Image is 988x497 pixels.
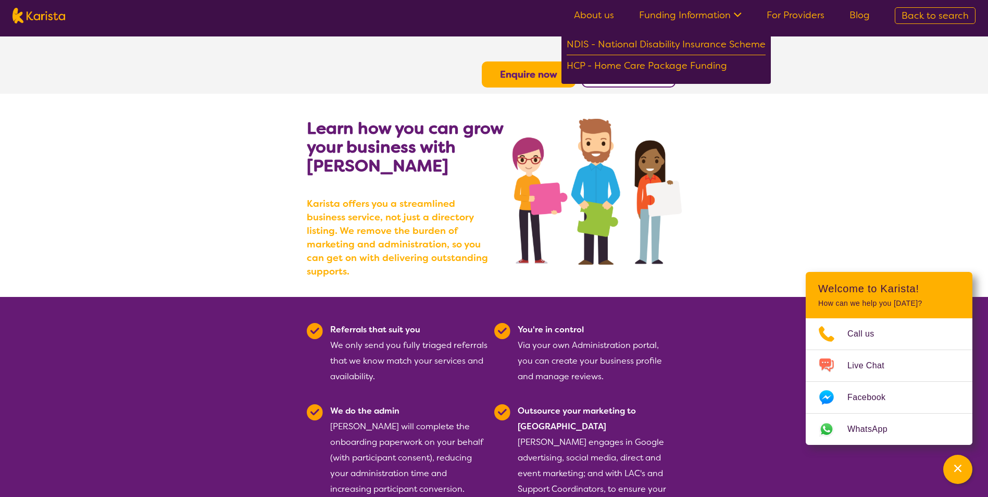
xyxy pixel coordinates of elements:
div: Channel Menu [806,272,972,445]
img: Tick [494,323,510,339]
span: Back to search [902,9,969,22]
img: Karista logo [12,8,65,23]
button: Channel Menu [943,455,972,484]
a: Web link opens in a new tab. [806,414,972,445]
span: Facebook [847,390,898,405]
button: Enquire now [482,61,576,88]
b: We do the admin [330,405,399,416]
h2: Welcome to Karista! [818,282,960,295]
ul: Choose channel [806,318,972,445]
a: About us [574,9,614,21]
b: Learn how you can grow your business with [PERSON_NAME] [307,117,503,177]
b: Referrals that suit you [330,324,420,335]
a: Back to search [895,7,976,24]
div: NDIS - National Disability Insurance Scheme [567,36,766,55]
b: You're in control [518,324,584,335]
a: For Providers [767,9,824,21]
div: We only send you fully triaged referrals that we know match your services and availability. [330,322,488,384]
img: grow your business with Karista [512,119,681,265]
b: Karista offers you a streamlined business service, not just a directory listing. We remove the bu... [307,197,494,278]
span: WhatsApp [847,421,900,437]
img: Tick [307,323,323,339]
span: Call us [847,326,887,342]
div: Via your own Administration portal, you can create your business profile and manage reviews. [518,322,676,384]
a: Enquire now [500,68,557,81]
img: Tick [494,404,510,420]
b: Outsource your marketing to [GEOGRAPHIC_DATA] [518,405,636,432]
img: Tick [307,404,323,420]
span: Live Chat [847,358,897,374]
a: Funding Information [639,9,742,21]
a: Blog [849,9,870,21]
p: How can we help you [DATE]? [818,299,960,308]
div: HCP - Home Care Package Funding [567,58,766,76]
